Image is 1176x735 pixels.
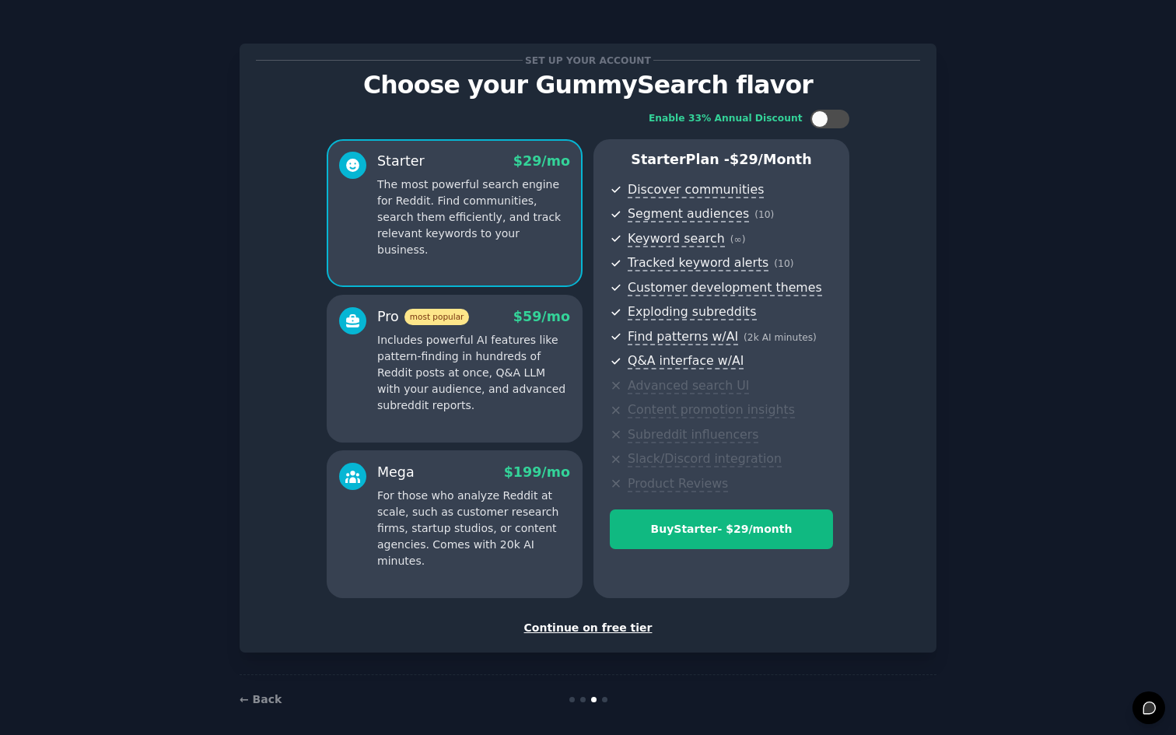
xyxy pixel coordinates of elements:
span: Set up your account [523,52,654,68]
span: $ 29 /month [730,152,812,167]
span: Product Reviews [628,476,728,492]
span: Content promotion insights [628,402,795,418]
span: Customer development themes [628,280,822,296]
p: For those who analyze Reddit at scale, such as customer research firms, startup studios, or conte... [377,488,570,569]
span: Tracked keyword alerts [628,255,768,271]
div: Continue on free tier [256,620,920,636]
p: Includes powerful AI features like pattern-finding in hundreds of Reddit posts at once, Q&A LLM w... [377,332,570,414]
div: Pro [377,307,469,327]
span: Advanced search UI [628,378,749,394]
a: ← Back [240,693,282,705]
p: The most powerful search engine for Reddit. Find communities, search them efficiently, and track ... [377,177,570,258]
span: Slack/Discord integration [628,451,782,467]
span: Q&A interface w/AI [628,353,744,369]
span: $ 29 /mo [513,153,570,169]
div: Enable 33% Annual Discount [649,112,803,126]
span: Find patterns w/AI [628,329,738,345]
span: Keyword search [628,231,725,247]
span: Segment audiences [628,206,749,222]
span: Discover communities [628,182,764,198]
div: Starter [377,152,425,171]
p: Starter Plan - [610,150,833,170]
span: $ 199 /mo [504,464,570,480]
span: ( ∞ ) [730,234,746,245]
span: ( 2k AI minutes ) [744,332,817,343]
button: BuyStarter- $29/month [610,509,833,549]
span: ( 10 ) [774,258,793,269]
span: $ 59 /mo [513,309,570,324]
div: Mega [377,463,415,482]
span: Exploding subreddits [628,304,756,320]
span: Subreddit influencers [628,427,758,443]
span: ( 10 ) [754,209,774,220]
div: Buy Starter - $ 29 /month [611,521,832,537]
span: most popular [404,309,470,325]
p: Choose your GummySearch flavor [256,72,920,99]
